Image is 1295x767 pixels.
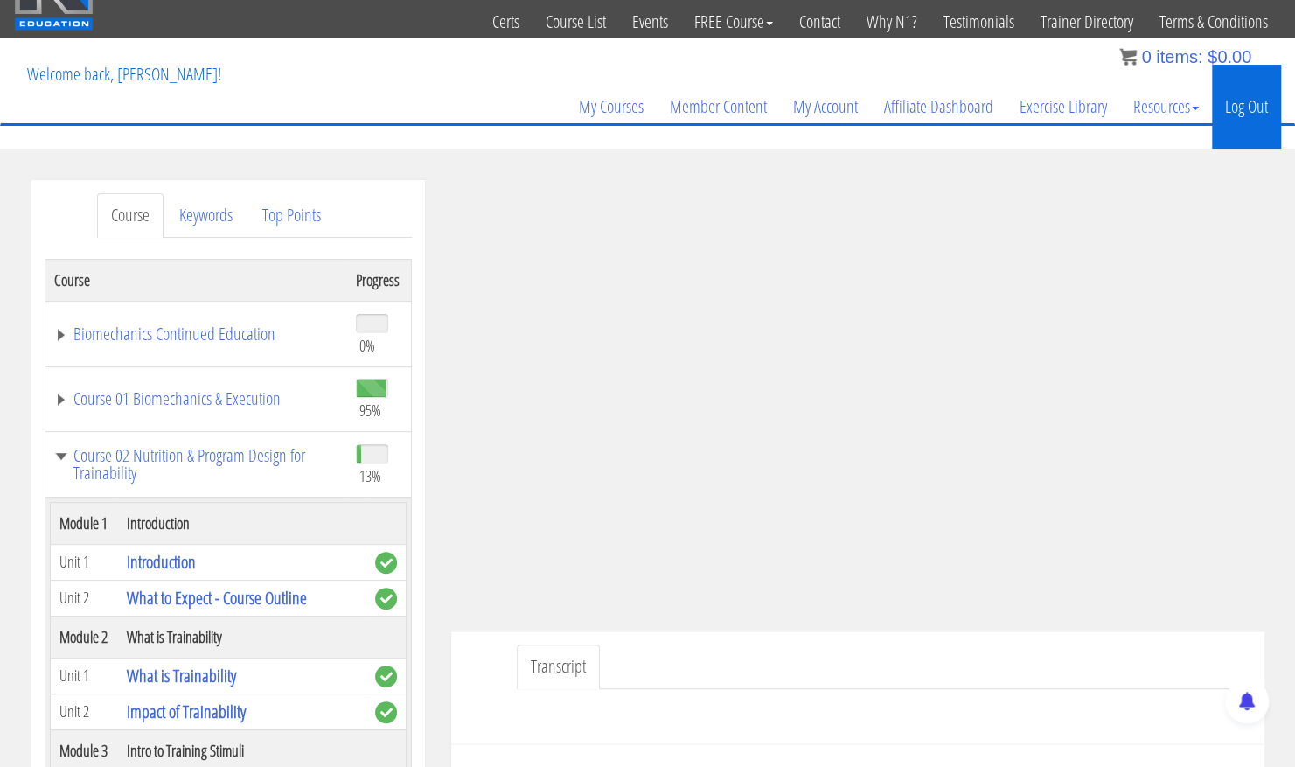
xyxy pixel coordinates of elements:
[375,701,397,723] span: complete
[248,193,335,238] a: Top Points
[1208,47,1251,66] bdi: 0.00
[50,658,118,694] td: Unit 1
[14,39,234,109] p: Welcome back, [PERSON_NAME]!
[1208,47,1217,66] span: $
[127,664,236,687] a: What is Trainability
[1120,65,1212,149] a: Resources
[1119,48,1137,66] img: icon11.png
[45,259,347,301] th: Course
[165,193,247,238] a: Keywords
[359,466,381,485] span: 13%
[127,550,196,574] a: Introduction
[127,700,246,723] a: Impact of Trainability
[54,447,339,482] a: Course 02 Nutrition & Program Design for Trainability
[566,65,657,149] a: My Courses
[54,390,339,408] a: Course 01 Biomechanics & Execution
[127,586,307,610] a: What to Expect - Course Outline
[1006,65,1120,149] a: Exercise Library
[359,401,381,420] span: 95%
[375,666,397,687] span: complete
[1212,65,1281,149] a: Log Out
[97,193,164,238] a: Course
[375,552,397,574] span: complete
[780,65,871,149] a: My Account
[50,544,118,580] td: Unit 1
[118,616,366,658] th: What is Trainability
[50,616,118,658] th: Module 2
[359,336,375,355] span: 0%
[50,502,118,544] th: Module 1
[375,588,397,610] span: complete
[50,694,118,729] td: Unit 2
[54,325,339,343] a: Biomechanics Continued Education
[347,259,411,301] th: Progress
[657,65,780,149] a: Member Content
[118,502,366,544] th: Introduction
[1119,47,1251,66] a: 0 items: $0.00
[871,65,1006,149] a: Affiliate Dashboard
[517,645,600,689] a: Transcript
[1141,47,1151,66] span: 0
[1156,47,1202,66] span: items:
[50,580,118,616] td: Unit 2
